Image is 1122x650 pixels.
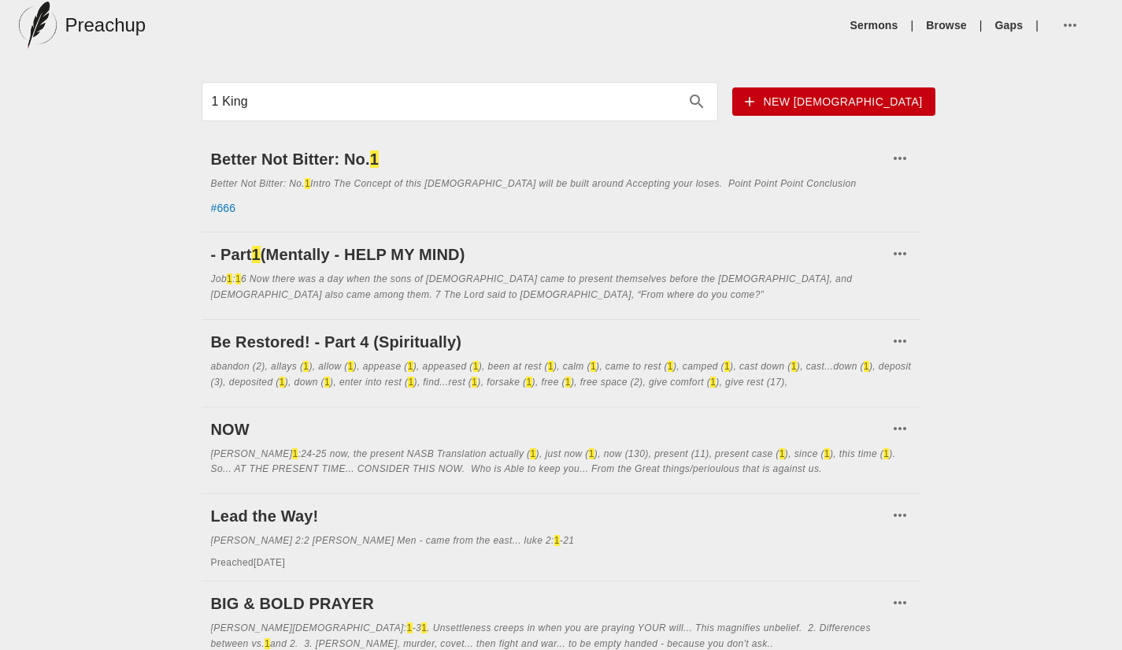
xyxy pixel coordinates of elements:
a: Better Not Bitter: No.1 [211,147,888,172]
img: preachup-logo.png [19,2,57,49]
li: | [1029,17,1045,33]
em: 1 [303,361,309,372]
h5: Preachup [65,13,146,38]
em: 1 [235,273,241,284]
em: 1 [407,622,413,633]
li: | [905,17,920,33]
em: 1 [292,448,298,459]
em: 1 [252,246,261,263]
div: Better Not Bitter: No. Intro The Concept of this [DEMOGRAPHIC_DATA] will be built around Acceptin... [211,176,912,192]
em: 1 [280,377,285,388]
em: 1 [227,273,232,284]
h6: Better Not Bitter: No. [211,147,888,172]
em: 1 [883,448,889,459]
em: 1 [472,377,477,388]
em: 1 [526,377,531,388]
em: 1 [724,361,730,372]
button: New [DEMOGRAPHIC_DATA] [732,87,935,117]
em: 1 [791,361,797,372]
input: Search sermons [212,89,679,114]
span: New [DEMOGRAPHIC_DATA] [745,92,923,112]
em: 1 [554,535,560,546]
em: 1 [668,361,673,372]
em: 1 [408,377,413,388]
div: [PERSON_NAME] :24-25 now, the present NASB Translation actually ( ), just now ( ), now (130), pre... [211,447,912,478]
em: 1 [565,377,571,388]
em: 1 [324,377,330,388]
a: - Part1(Mentally - HELP MY MIND) [211,242,888,267]
a: BIG & BOLD PRAYER [211,591,888,616]
em: 1 [710,377,716,388]
em: 1 [548,361,554,372]
a: Sermons [850,17,898,33]
div: abandon (2), allays ( ), allow ( ), appease ( ), appeased ( ), been at rest ( ), calm ( ), came t... [211,359,912,391]
em: 1 [305,178,310,189]
li: | [973,17,989,33]
em: 1 [591,361,596,372]
em: 1 [348,361,354,372]
em: 1 [473,361,479,372]
em: 1 [864,361,869,372]
span: Preached [DATE] [211,557,286,568]
iframe: Drift Widget Chat Controller [1043,571,1103,631]
em: 1 [530,448,535,459]
a: Gaps [995,17,1024,33]
div: Job : 6 Now there was a day when the sons of [DEMOGRAPHIC_DATA] came to present themselves before... [211,272,912,303]
em: 1 [265,638,270,649]
em: 1 [824,448,830,459]
a: Lead the Way! [211,503,888,529]
em: 1 [421,622,427,633]
h6: - Part (Mentally - HELP MY MIND) [211,242,888,267]
div: [PERSON_NAME] 2:2 [PERSON_NAME] Men - came from the east... luke 2: -21 [211,533,912,549]
button: search [679,84,714,119]
a: Be Restored! - Part 4 (Spiritually) [211,329,888,355]
em: 1 [408,361,413,372]
em: 1 [589,448,594,459]
em: 1 [779,448,785,459]
a: NOW [211,417,888,442]
a: Browse [926,17,966,33]
em: 1 [370,150,379,168]
a: # 666 [211,200,236,216]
